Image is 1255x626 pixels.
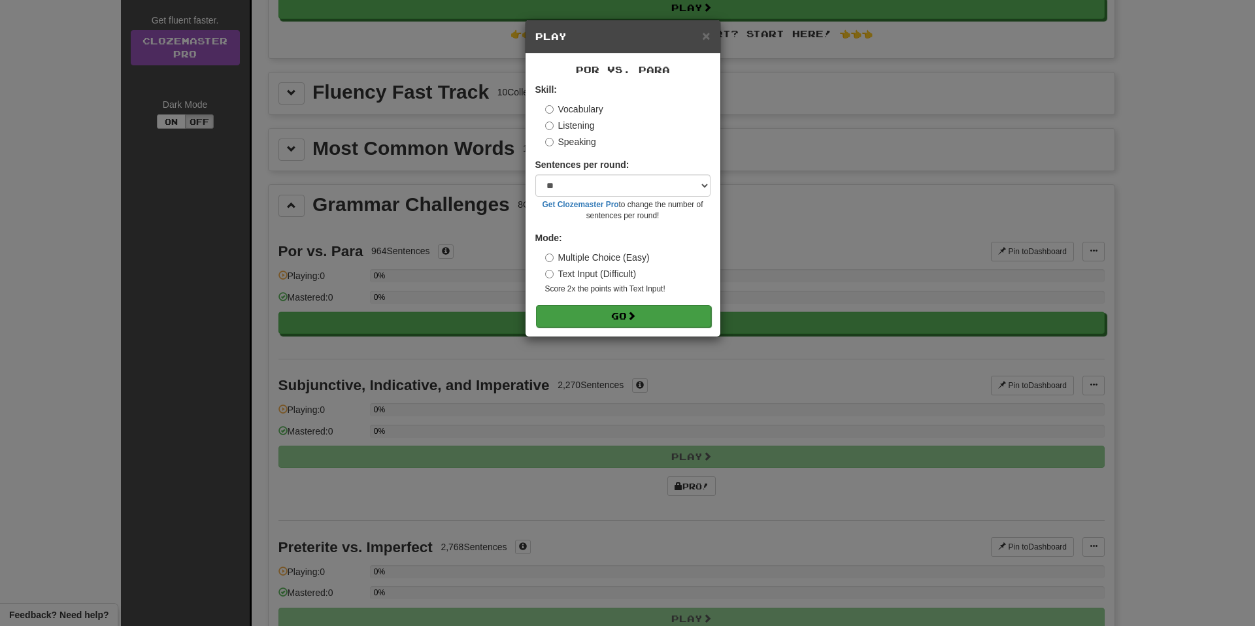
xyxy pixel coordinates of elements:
[545,251,650,264] label: Multiple Choice (Easy)
[576,64,670,75] span: Por vs. Para
[543,200,619,209] a: Get Clozemaster Pro
[535,233,562,243] strong: Mode:
[545,105,554,114] input: Vocabulary
[545,138,554,146] input: Speaking
[535,30,711,43] h5: Play
[545,135,596,148] label: Speaking
[535,84,557,95] strong: Skill:
[545,284,711,295] small: Score 2x the points with Text Input !
[535,158,629,171] label: Sentences per round:
[702,29,710,42] button: Close
[545,119,595,132] label: Listening
[545,267,637,280] label: Text Input (Difficult)
[702,28,710,43] span: ×
[545,122,554,130] input: Listening
[535,199,711,222] small: to change the number of sentences per round!
[545,270,554,278] input: Text Input (Difficult)
[545,254,554,262] input: Multiple Choice (Easy)
[536,305,711,327] button: Go
[545,103,603,116] label: Vocabulary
